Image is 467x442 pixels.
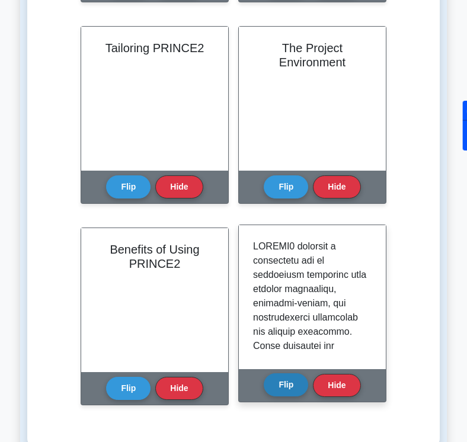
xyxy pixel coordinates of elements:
[155,377,203,400] button: Hide
[95,242,214,271] h2: Benefits of Using PRINCE2
[95,41,214,55] h2: Tailoring PRINCE2
[106,175,151,198] button: Flip
[106,377,151,400] button: Flip
[313,175,360,198] button: Hide
[253,41,372,69] h2: The Project Environment
[264,373,308,396] button: Flip
[155,175,203,198] button: Hide
[313,374,360,397] button: Hide
[264,175,308,198] button: Flip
